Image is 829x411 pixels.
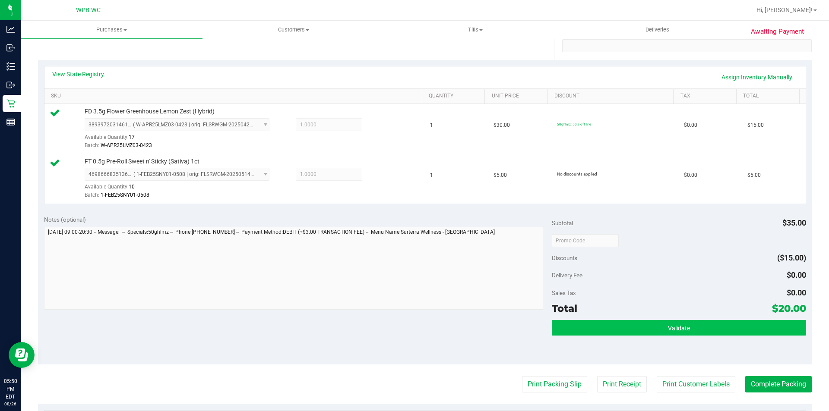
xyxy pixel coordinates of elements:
[782,218,806,227] span: $35.00
[668,325,690,332] span: Validate
[385,26,566,34] span: Tills
[203,21,384,39] a: Customers
[430,121,433,129] span: 1
[552,320,806,336] button: Validate
[684,121,697,129] span: $0.00
[6,81,15,89] inline-svg: Outbound
[76,6,101,14] span: WPB WC
[657,376,735,392] button: Print Customer Labels
[4,401,17,407] p: 08/26
[9,342,35,368] iframe: Resource center
[787,288,806,297] span: $0.00
[747,171,761,179] span: $5.00
[6,44,15,52] inline-svg: Inbound
[557,122,591,126] span: 50ghlmz: 50% off line
[557,172,597,176] span: No discounts applied
[522,376,587,392] button: Print Packing Slip
[777,253,806,262] span: ($15.00)
[597,376,647,392] button: Print Receipt
[684,171,697,179] span: $0.00
[85,192,99,198] span: Batch:
[85,142,99,148] span: Batch:
[552,289,576,296] span: Sales Tax
[772,302,806,314] span: $20.00
[6,62,15,71] inline-svg: Inventory
[745,376,812,392] button: Complete Packing
[101,142,152,148] span: W-APR25LMZ03-0423
[552,250,577,266] span: Discounts
[101,192,149,198] span: 1-FEB25SNY01-0508
[756,6,813,13] span: Hi, [PERSON_NAME]!
[6,25,15,34] inline-svg: Analytics
[6,118,15,126] inline-svg: Reports
[85,181,279,198] div: Available Quantity:
[747,121,764,129] span: $15.00
[429,93,481,100] a: Quantity
[552,302,577,314] span: Total
[4,377,17,401] p: 05:50 PM EDT
[52,70,104,78] a: View State Registry
[634,26,681,34] span: Deliveries
[552,234,619,247] input: Promo Code
[566,21,748,39] a: Deliveries
[716,70,798,85] a: Assign Inventory Manually
[129,134,135,140] span: 17
[85,157,199,166] span: FT 0.5g Pre-Roll Sweet n' Sticky (Sativa) 1ct
[743,93,796,100] a: Total
[6,99,15,108] inline-svg: Retail
[680,93,733,100] a: Tax
[787,270,806,279] span: $0.00
[494,121,510,129] span: $30.00
[384,21,566,39] a: Tills
[129,184,135,190] span: 10
[430,171,433,179] span: 1
[552,220,573,226] span: Subtotal
[492,93,544,100] a: Unit Price
[51,93,418,100] a: SKU
[494,171,507,179] span: $5.00
[85,107,215,116] span: FD 3.5g Flower Greenhouse Lemon Zest (Hybrid)
[203,26,384,34] span: Customers
[552,272,582,279] span: Delivery Fee
[85,131,279,148] div: Available Quantity:
[751,27,804,37] span: Awaiting Payment
[554,93,670,100] a: Discount
[21,21,203,39] a: Purchases
[44,216,86,223] span: Notes (optional)
[21,26,203,34] span: Purchases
